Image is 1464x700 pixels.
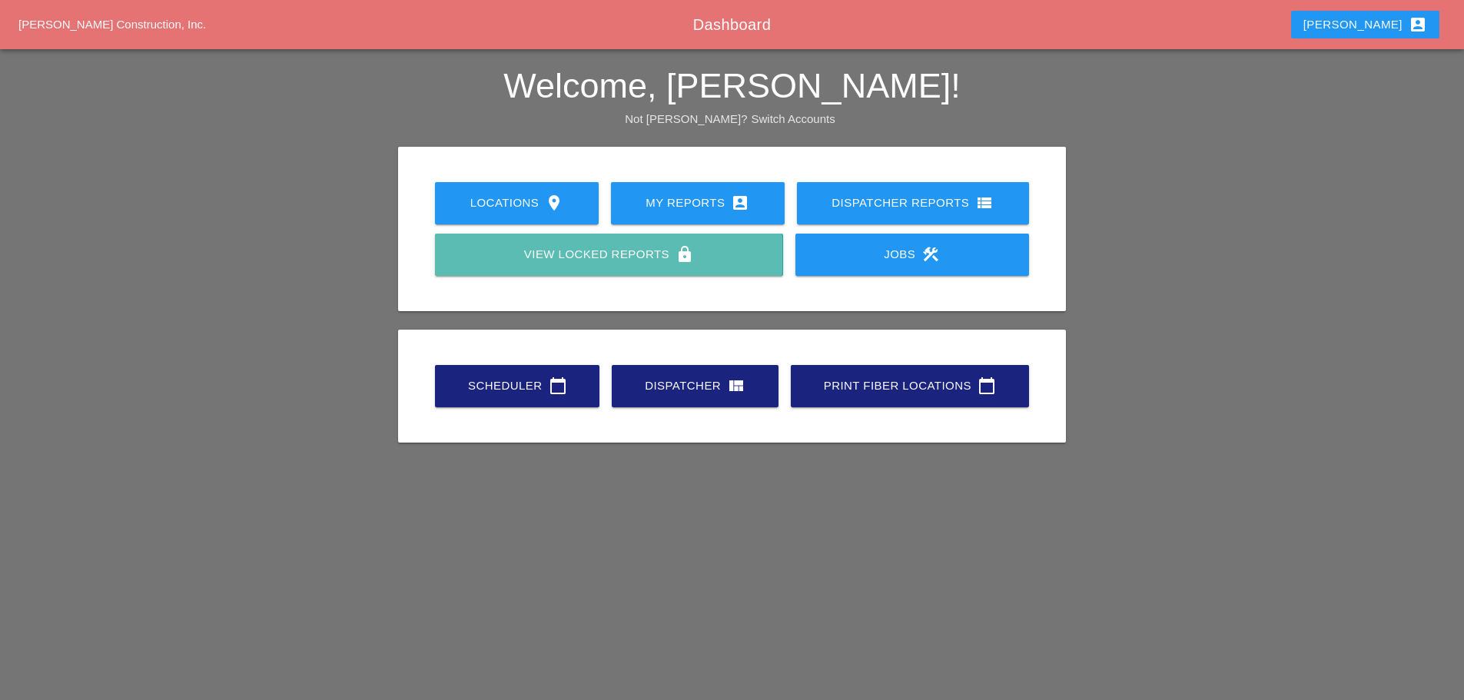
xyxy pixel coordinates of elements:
[1409,15,1427,34] i: account_box
[636,377,754,395] div: Dispatcher
[460,377,575,395] div: Scheduler
[435,182,599,224] a: Locations
[727,377,745,395] i: view_quilt
[611,182,785,224] a: My Reports
[752,112,835,125] a: Switch Accounts
[1291,11,1439,38] button: [PERSON_NAME]
[612,365,778,407] a: Dispatcher
[822,194,1004,212] div: Dispatcher Reports
[460,194,574,212] div: Locations
[549,377,567,395] i: calendar_today
[545,194,563,212] i: location_on
[795,234,1029,276] a: Jobs
[18,18,206,31] a: [PERSON_NAME] Construction, Inc.
[731,194,749,212] i: account_box
[820,245,1004,264] div: Jobs
[676,245,694,264] i: lock
[460,245,758,264] div: View Locked Reports
[978,377,996,395] i: calendar_today
[921,245,940,264] i: construction
[693,16,771,33] span: Dashboard
[625,112,747,125] span: Not [PERSON_NAME]?
[636,194,760,212] div: My Reports
[815,377,1004,395] div: Print Fiber Locations
[435,234,782,276] a: View Locked Reports
[435,365,599,407] a: Scheduler
[791,365,1029,407] a: Print Fiber Locations
[797,182,1029,224] a: Dispatcher Reports
[1303,15,1427,34] div: [PERSON_NAME]
[975,194,994,212] i: view_list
